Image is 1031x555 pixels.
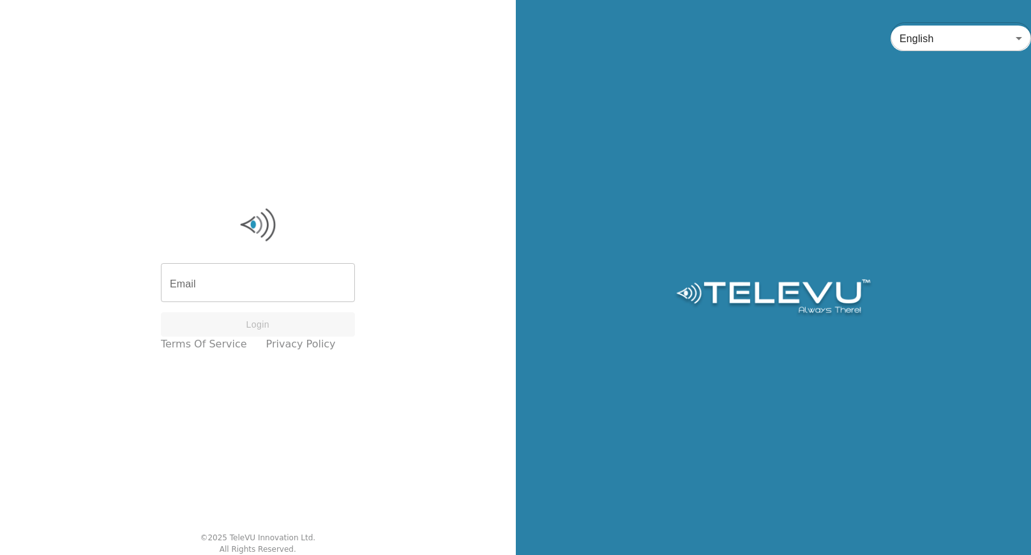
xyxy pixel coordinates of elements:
div: © 2025 TeleVU Innovation Ltd. [200,532,315,544]
a: Privacy Policy [266,337,336,352]
img: Logo [161,206,355,244]
div: English [891,20,1031,56]
img: Logo [674,279,873,317]
a: Terms of Service [161,337,247,352]
div: All Rights Reserved. [220,544,296,555]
